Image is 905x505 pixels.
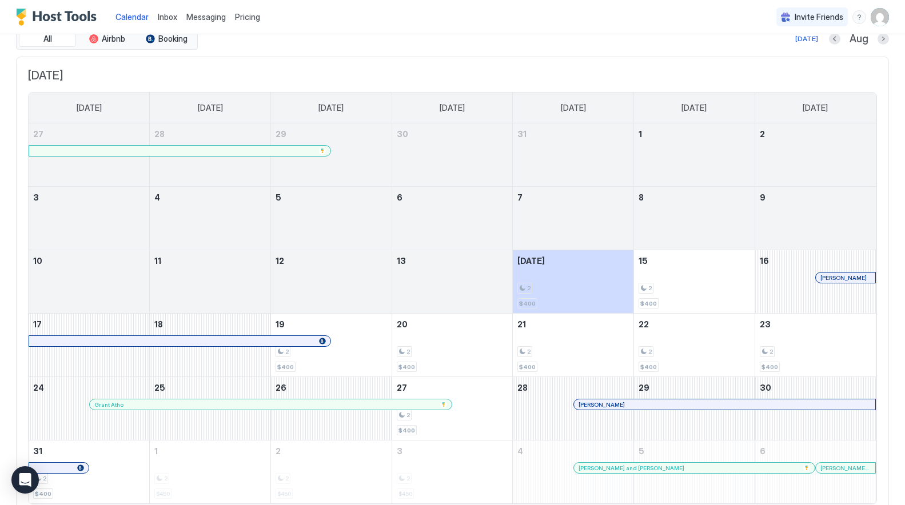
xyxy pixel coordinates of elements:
[639,319,649,329] span: 22
[115,11,149,23] a: Calendar
[820,464,871,472] div: [PERSON_NAME] and [PERSON_NAME]
[755,187,876,208] a: August 9, 2025
[33,129,43,139] span: 27
[795,12,843,22] span: Invite Friends
[277,363,294,371] span: $400
[29,314,149,335] a: August 17, 2025
[820,274,871,282] div: [PERSON_NAME]
[760,446,766,456] span: 6
[634,440,755,504] td: September 5, 2025
[392,250,513,271] a: August 13, 2025
[634,123,755,187] td: August 1, 2025
[276,129,286,139] span: 29
[519,363,536,371] span: $400
[16,9,102,26] a: Host Tools Logo
[755,123,876,145] a: August 2, 2025
[271,377,392,398] a: August 26, 2025
[150,314,270,335] a: August 18, 2025
[513,250,633,271] a: August 14, 2025
[307,93,355,123] a: Tuesday
[517,446,523,456] span: 4
[150,314,271,377] td: August 18, 2025
[392,377,513,398] a: August 27, 2025
[579,401,871,408] div: [PERSON_NAME]
[397,129,408,139] span: 30
[271,187,392,208] a: August 5, 2025
[762,363,778,371] span: $400
[634,187,755,250] td: August 8, 2025
[392,314,513,335] a: August 20, 2025
[406,348,410,355] span: 2
[829,33,840,45] button: Previous month
[29,440,150,504] td: August 31, 2025
[795,34,818,44] div: [DATE]
[271,440,392,462] a: September 2, 2025
[519,300,536,307] span: $400
[392,440,513,504] td: September 3, 2025
[29,377,149,398] a: August 24, 2025
[803,103,828,113] span: [DATE]
[513,377,633,398] a: August 28, 2025
[513,123,633,145] a: July 31, 2025
[648,348,652,355] span: 2
[150,440,271,504] td: September 1, 2025
[285,348,289,355] span: 2
[513,187,633,208] a: August 7, 2025
[513,250,634,314] td: August 14, 2025
[276,446,281,456] span: 2
[43,34,52,44] span: All
[392,123,513,145] a: July 30, 2025
[392,187,513,208] a: August 6, 2025
[270,250,392,314] td: August 12, 2025
[150,123,271,187] td: July 28, 2025
[634,187,755,208] a: August 8, 2025
[755,314,876,335] a: August 23, 2025
[158,12,177,22] span: Inbox
[397,193,402,202] span: 6
[755,123,876,187] td: August 2, 2025
[158,34,188,44] span: Booking
[271,314,392,335] a: August 19, 2025
[527,284,531,292] span: 2
[561,103,586,113] span: [DATE]
[29,314,150,377] td: August 17, 2025
[271,250,392,271] a: August 12, 2025
[392,440,513,462] a: September 3, 2025
[33,446,42,456] span: 31
[392,377,513,440] td: August 27, 2025
[270,314,392,377] td: August 19, 2025
[154,129,165,139] span: 28
[760,319,771,329] span: 23
[850,33,868,46] span: Aug
[517,319,526,329] span: 21
[640,363,657,371] span: $400
[517,383,528,392] span: 28
[65,93,113,123] a: Sunday
[33,319,42,329] span: 17
[755,250,876,271] a: August 16, 2025
[513,314,634,377] td: August 21, 2025
[760,129,765,139] span: 2
[276,193,281,202] span: 5
[150,187,271,250] td: August 4, 2025
[820,274,867,282] span: [PERSON_NAME]
[270,123,392,187] td: July 29, 2025
[634,314,755,377] td: August 22, 2025
[186,12,226,22] span: Messaging
[639,193,644,202] span: 8
[78,31,135,47] button: Airbnb
[634,314,755,335] a: August 22, 2025
[513,377,634,440] td: August 28, 2025
[29,123,149,145] a: July 27, 2025
[150,377,271,440] td: August 25, 2025
[760,193,766,202] span: 9
[186,93,234,123] a: Monday
[852,10,866,24] div: menu
[579,464,810,472] div: [PERSON_NAME] and [PERSON_NAME]
[28,69,877,83] span: [DATE]
[29,377,150,440] td: August 24, 2025
[513,440,633,462] a: September 4, 2025
[513,314,633,335] a: August 21, 2025
[102,34,125,44] span: Airbnb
